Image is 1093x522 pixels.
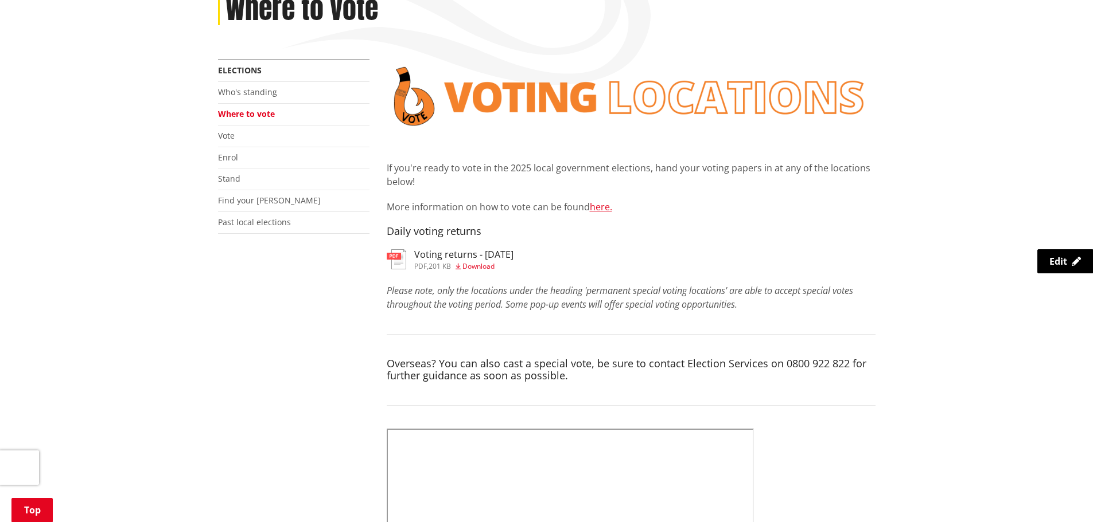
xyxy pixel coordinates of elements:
a: Voting returns - [DATE] pdf,201 KB Download [387,249,514,270]
div: , [414,263,514,270]
h4: Daily voting returns [387,225,876,238]
a: Find your [PERSON_NAME] [218,195,321,206]
a: Enrol [218,152,238,163]
h4: Overseas? You can also cast a special vote, be sure to contact Election Services on 0800 922 822 ... [387,358,876,382]
a: Stand [218,173,240,184]
a: Vote [218,130,235,141]
a: here. [590,201,612,213]
a: Elections [218,65,262,76]
em: Please note, only the locations under the heading 'permanent special voting locations' are able t... [387,284,853,311]
p: If you're ready to vote in the 2025 local government elections, hand your voting papers in at any... [387,161,876,189]
p: More information on how to vote can be found [387,200,876,214]
a: Top [11,498,53,522]
a: Past local elections [218,217,291,227]
img: voting locations banner [387,60,876,133]
span: 201 KB [429,261,451,271]
img: document-pdf.svg [387,249,406,269]
iframe: Messenger Launcher [1040,474,1082,515]
a: Where to vote [218,108,275,119]
a: Edit [1037,249,1093,273]
span: pdf [414,261,427,271]
span: Download [462,261,495,271]
h3: Voting returns - [DATE] [414,249,514,260]
span: Edit [1049,255,1067,268]
a: Who's standing [218,87,277,97]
